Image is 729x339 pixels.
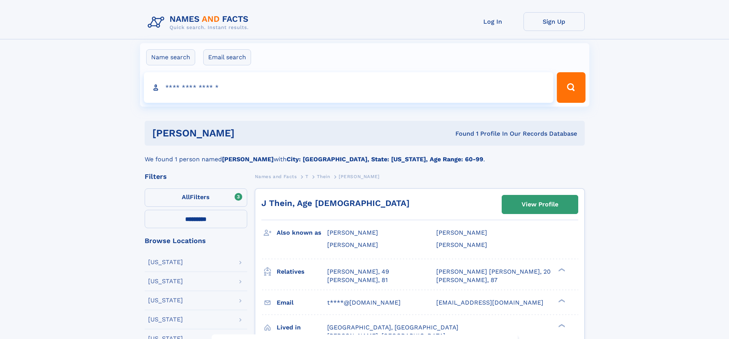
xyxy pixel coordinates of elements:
a: Thein [317,172,330,181]
div: We found 1 person named with . [145,146,585,164]
a: Names and Facts [255,172,297,181]
a: [PERSON_NAME], 81 [327,276,388,284]
h3: Lived in [277,321,327,334]
div: View Profile [522,196,558,213]
label: Filters [145,188,247,207]
a: [PERSON_NAME] [PERSON_NAME], 20 [436,268,551,276]
span: [PERSON_NAME] [327,241,378,248]
div: [US_STATE] [148,278,183,284]
span: [PERSON_NAME] [436,229,487,236]
h1: [PERSON_NAME] [152,128,345,138]
a: Sign Up [524,12,585,31]
a: View Profile [502,195,578,214]
span: All [182,193,190,201]
a: [PERSON_NAME], 87 [436,276,497,284]
label: Name search [146,49,195,65]
span: [PERSON_NAME] [327,229,378,236]
span: [PERSON_NAME] [436,241,487,248]
a: T [305,172,308,181]
input: search input [144,72,554,103]
span: T [305,174,308,179]
label: Email search [203,49,251,65]
img: Logo Names and Facts [145,12,255,33]
div: ❯ [556,267,566,272]
h3: Relatives [277,265,327,278]
b: City: [GEOGRAPHIC_DATA], State: [US_STATE], Age Range: 60-99 [287,156,483,163]
a: Log In [462,12,524,31]
div: Found 1 Profile In Our Records Database [345,130,577,138]
button: Search Button [557,72,585,103]
div: Filters [145,173,247,180]
div: ❯ [556,298,566,303]
div: Browse Locations [145,237,247,244]
h3: Email [277,296,327,309]
a: [PERSON_NAME], 49 [327,268,389,276]
div: [US_STATE] [148,259,183,265]
span: [GEOGRAPHIC_DATA], [GEOGRAPHIC_DATA] [327,324,458,331]
span: [EMAIL_ADDRESS][DOMAIN_NAME] [436,299,543,306]
div: ❯ [556,323,566,328]
span: Thein [317,174,330,179]
span: [PERSON_NAME] [339,174,380,179]
div: [US_STATE] [148,297,183,303]
a: J Thein, Age [DEMOGRAPHIC_DATA] [261,198,409,208]
h3: Also known as [277,226,327,239]
div: [US_STATE] [148,316,183,323]
b: [PERSON_NAME] [222,156,274,163]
